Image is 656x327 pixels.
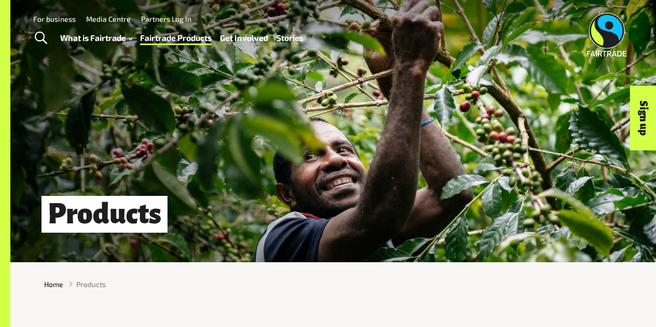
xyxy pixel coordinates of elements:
span: Products [76,279,106,290]
a: Media Centre [86,15,131,23]
a: For business [33,15,76,23]
a: Get Involved [220,31,268,45]
a: Toggle Search [28,25,53,51]
a: Partners Log In [141,15,191,23]
a: Fairtrade Products [140,31,212,45]
a: Home [44,279,63,290]
a: What is Fairtrade [60,31,132,45]
img: Fairtrade Australia New Zealand logo [587,13,627,56]
a: Stories [276,31,303,45]
h1: Products [41,196,168,233]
